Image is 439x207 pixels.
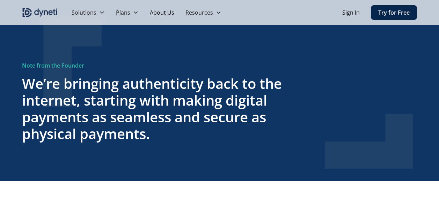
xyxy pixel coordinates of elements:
div: Solutions [72,8,96,17]
a: Try for Free [371,5,417,20]
div: Plans [110,6,144,20]
div: Resources [185,8,213,17]
a: home [22,7,58,18]
div: Plans [116,8,130,17]
h3: We’re bringing authenticity back to the internet, starting with making digital payments as seamle... [22,75,290,142]
div: Solutions [66,6,110,20]
div: Note from the Founder [22,61,290,70]
a: Sign In [342,8,360,17]
img: Dyneti indigo logo [22,7,58,18]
